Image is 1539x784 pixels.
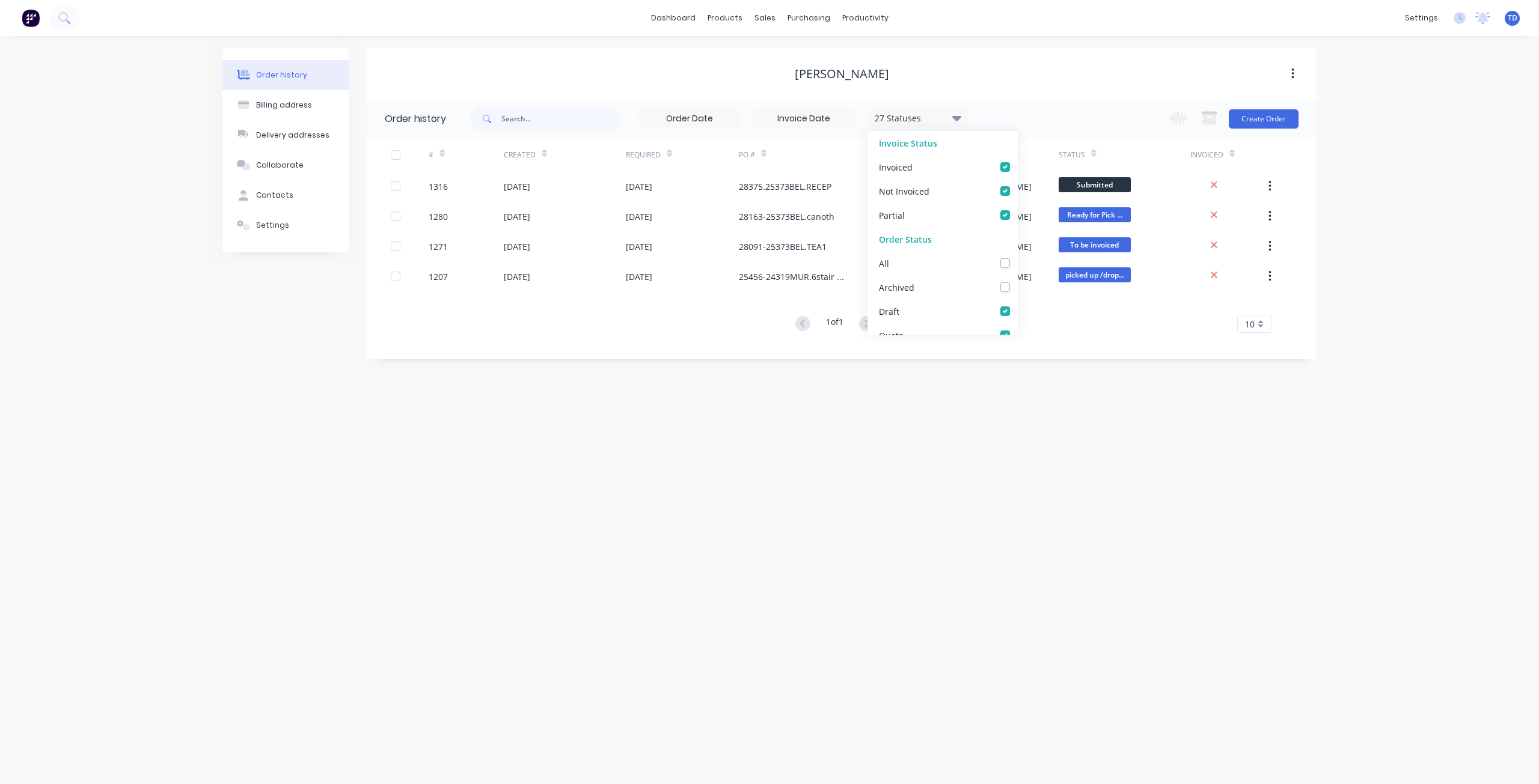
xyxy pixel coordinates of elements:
div: Order Status [867,227,1018,251]
div: [DATE] [626,270,652,283]
div: Draft [879,305,899,317]
div: 1207 [429,270,448,283]
button: Delivery addresses [222,120,349,150]
div: 28091-25373BEL.TEA1 [739,240,827,253]
div: Invoice Status [867,131,1018,155]
div: 1271 [429,240,448,253]
div: PO # [739,150,755,160]
span: picked up /drop... [1059,267,1131,282]
div: Partial [879,208,905,221]
input: Order Date [639,110,740,128]
div: Required [626,150,661,160]
div: Contacts [256,190,293,201]
div: # [429,138,504,171]
div: [DATE] [504,270,530,283]
div: Status [1059,138,1190,171]
span: Submitted [1059,177,1131,192]
div: [DATE] [504,240,530,253]
div: 28375.25373BEL.RECEP [739,180,831,193]
span: Ready for Pick ... [1059,207,1131,222]
div: All [879,257,889,269]
div: [DATE] [626,180,652,193]
div: Invoiced [879,160,913,173]
button: Create Order [1229,109,1299,129]
button: Collaborate [222,150,349,180]
div: 1 of 1 [826,315,843,333]
div: 25456-24319MUR.6stair revised [739,270,846,283]
div: Collaborate [256,160,304,171]
div: Created [504,138,626,171]
div: [DATE] [504,180,530,193]
div: Billing address [256,100,312,111]
div: 1316 [429,180,448,193]
img: Factory [22,9,40,27]
div: [DATE] [626,210,652,223]
div: products [702,9,748,27]
div: settings [1399,9,1444,27]
input: Invoice Date [753,110,854,128]
div: Status [1059,150,1085,160]
div: [DATE] [504,210,530,223]
div: 1280 [429,210,448,223]
input: Search... [501,107,620,131]
div: PO # [739,138,870,171]
button: Billing address [222,90,349,120]
div: Not Invoiced [879,184,929,197]
button: Order history [222,60,349,90]
div: Required [626,138,739,171]
div: productivity [836,9,895,27]
div: Invoiced [1190,150,1223,160]
div: sales [748,9,782,27]
div: Invoiced [1190,138,1265,171]
div: Delivery addresses [256,130,329,141]
span: TD [1508,13,1517,23]
a: dashboard [645,9,702,27]
div: # [429,150,433,160]
div: 27 Statuses [867,112,968,125]
button: Settings [222,210,349,240]
div: Quote [879,329,904,341]
div: [DATE] [626,240,652,253]
div: Created [504,150,536,160]
button: Contacts [222,180,349,210]
div: purchasing [782,9,836,27]
div: [PERSON_NAME] [795,67,889,81]
span: To be invoiced [1059,237,1131,252]
div: 28163-25373BEL.canoth [739,210,834,223]
div: Archived [879,281,914,293]
div: Order history [385,112,446,126]
div: Order history [256,70,307,81]
span: 10 [1245,318,1255,330]
div: Settings [256,220,289,231]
